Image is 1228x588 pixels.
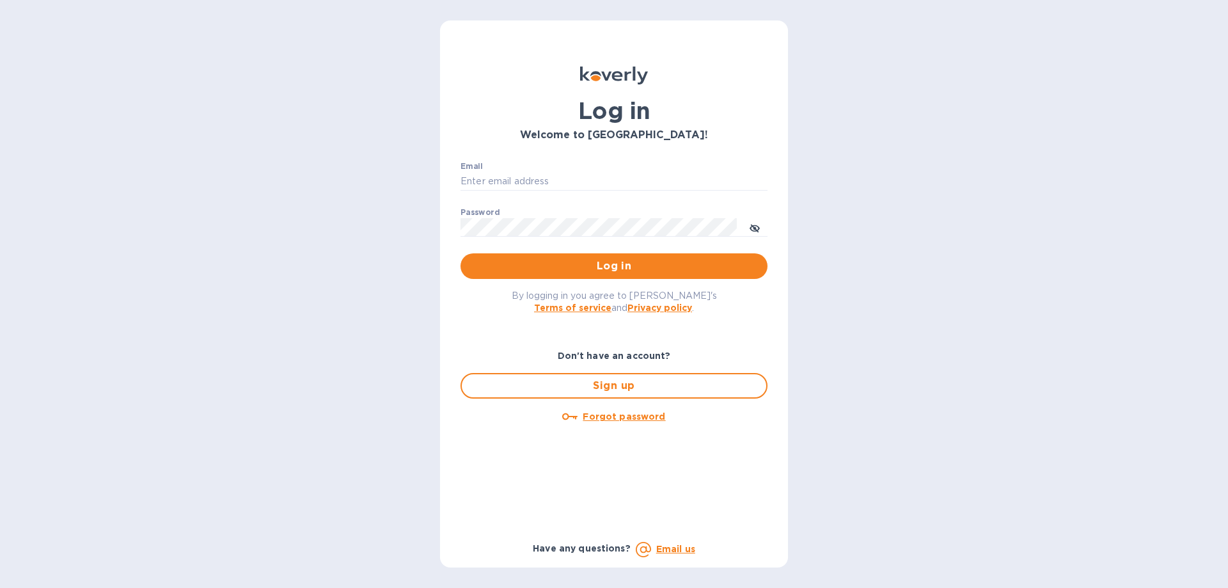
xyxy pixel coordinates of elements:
[627,303,692,313] a: Privacy policy
[460,209,500,216] label: Password
[656,544,695,554] a: Email us
[471,258,757,274] span: Log in
[533,543,631,553] b: Have any questions?
[460,373,767,399] button: Sign up
[460,129,767,141] h3: Welcome to [GEOGRAPHIC_DATA]!
[580,67,648,84] img: Koverly
[460,172,767,191] input: Enter email address
[460,97,767,124] h1: Log in
[558,351,671,361] b: Don't have an account?
[742,214,767,240] button: toggle password visibility
[583,411,665,422] u: Forgot password
[512,290,717,313] span: By logging in you agree to [PERSON_NAME]'s and .
[460,253,767,279] button: Log in
[472,378,756,393] span: Sign up
[460,163,483,170] label: Email
[534,303,611,313] a: Terms of service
